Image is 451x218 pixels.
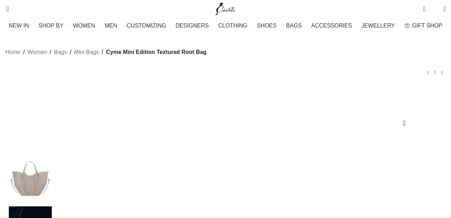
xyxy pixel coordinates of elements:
span: MEN [105,22,117,29]
span: BAGS [286,22,302,29]
div: My Wishlist [431,2,438,16]
a: DESIGNERS [175,19,211,33]
span: CLOTHING [218,22,247,29]
img: GiftBag [404,23,410,28]
a: Home [5,48,20,57]
a: JEWELLERY [362,19,397,33]
a: 0 [419,2,429,16]
a: Next product [439,69,446,76]
a: SHOES [257,19,279,33]
a: Site logo [214,5,237,11]
span: 0 [424,4,429,9]
span: GIFT SHOP [412,22,443,29]
a: NEW IN [9,19,32,33]
a: GIFT SHOP [404,19,443,33]
a: WOMEN [73,19,98,33]
span: DESIGNERS [175,22,209,29]
a: MEN [105,19,119,33]
nav: Breadcrumb [5,48,206,57]
span: NEW IN [9,22,29,29]
div: Main navigation [2,19,449,33]
a: SHOP BY [38,19,66,33]
span: ACCESSORIES [311,22,352,29]
a: CLOTHING [218,19,250,33]
img: Polene [9,131,52,203]
span: Cyme Mini Edition Textured Root Bag [106,48,206,57]
span: WOMEN [73,22,95,29]
a: BAGS [286,19,304,33]
span: JEWELLERY [362,22,395,29]
a: Bags [54,48,67,57]
a: Search [2,2,9,16]
span: SHOP BY [38,22,63,29]
a: Women [27,48,47,57]
a: Previous product [425,69,432,76]
span: 0 [432,7,438,12]
a: ACCESSORIES [311,19,354,33]
a: Mini Bags [74,48,99,57]
span: SHOES [257,22,277,29]
span: CUSTOMIZING [127,22,166,29]
a: CUSTOMIZING [127,19,169,33]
